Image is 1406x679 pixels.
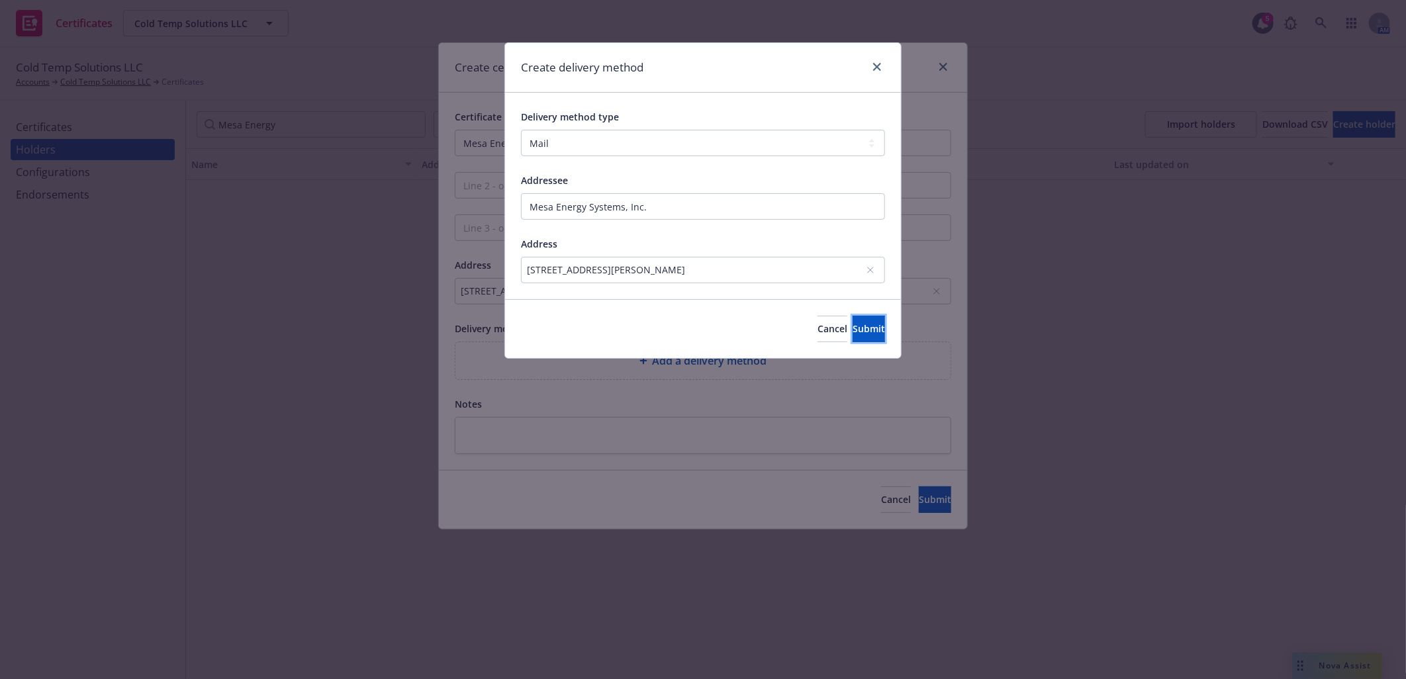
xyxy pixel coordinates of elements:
[853,322,885,335] span: Submit
[521,257,885,283] button: [STREET_ADDRESS][PERSON_NAME]
[521,174,568,187] span: Addressee
[818,322,847,335] span: Cancel
[521,111,619,123] span: Delivery method type
[527,263,866,277] div: [STREET_ADDRESS][PERSON_NAME]
[853,316,885,342] button: Submit
[869,59,885,75] a: close
[521,238,557,250] span: Address
[818,316,847,342] button: Cancel
[521,59,643,76] h1: Create delivery method
[521,193,885,220] input: Addressee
